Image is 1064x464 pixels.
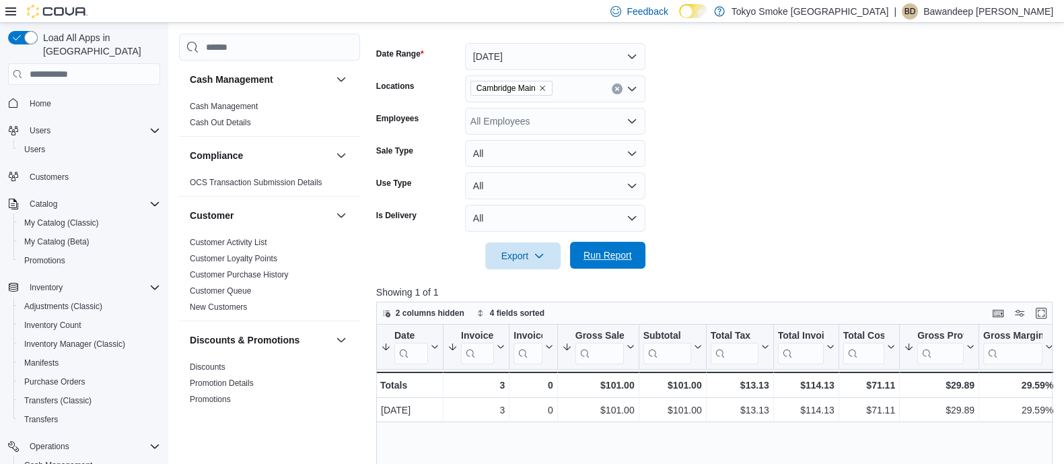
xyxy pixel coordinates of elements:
[777,330,823,364] div: Total Invoiced
[24,320,81,331] span: Inventory Count
[843,377,895,393] div: $71.11
[333,332,349,348] button: Discounts & Promotions
[333,207,349,224] button: Customer
[19,317,160,333] span: Inventory Count
[448,377,505,393] div: 3
[448,403,505,419] div: 3
[983,330,1042,343] div: Gross Margin
[27,5,87,18] img: Cova
[376,48,424,59] label: Date Range
[24,218,99,228] span: My Catalog (Classic)
[24,236,90,247] span: My Catalog (Beta)
[513,377,553,393] div: 0
[902,3,918,20] div: Bawandeep Dhesi
[190,117,251,128] span: Cash Out Details
[643,377,701,393] div: $101.00
[190,118,251,127] a: Cash Out Details
[465,140,645,167] button: All
[13,213,166,232] button: My Catalog (Classic)
[396,308,464,319] span: 2 columns hidden
[376,81,415,92] label: Locations
[643,330,690,364] div: Subtotal
[377,305,470,321] button: 2 columns hidden
[983,330,1053,364] button: Gross Margin
[381,330,439,364] button: Date
[24,395,92,406] span: Transfers (Classic)
[513,330,542,343] div: Invoices Ref
[30,172,69,183] span: Customers
[190,302,247,312] span: New Customers
[843,403,895,419] div: $71.11
[13,251,166,270] button: Promotions
[777,330,834,364] button: Total Invoiced
[24,255,65,266] span: Promotions
[24,414,58,425] span: Transfers
[190,209,234,222] h3: Customer
[333,147,349,164] button: Compliance
[513,330,542,364] div: Invoices Ref
[923,3,1053,20] p: Bawandeep [PERSON_NAME]
[465,43,645,70] button: [DATE]
[24,438,160,455] span: Operations
[583,248,632,262] span: Run Report
[190,362,225,372] span: Discounts
[190,237,267,248] span: Customer Activity List
[190,333,299,347] h3: Discounts & Promotions
[30,282,63,293] span: Inventory
[561,330,634,364] button: Gross Sales
[983,330,1042,364] div: Gross Margin
[24,279,160,296] span: Inventory
[983,403,1053,419] div: 29.59%
[24,196,160,212] span: Catalog
[561,377,634,393] div: $101.00
[24,279,68,296] button: Inventory
[30,199,57,209] span: Catalog
[30,441,69,452] span: Operations
[190,253,277,264] span: Customer Loyalty Points
[24,169,74,185] a: Customers
[13,316,166,335] button: Inventory Count
[13,354,166,372] button: Manifests
[13,410,166,429] button: Transfers
[19,298,108,314] a: Adjustments (Classic)
[917,330,964,343] div: Gross Profit
[3,167,166,187] button: Customers
[190,101,258,112] span: Cash Management
[983,377,1053,393] div: 29.59%
[612,84,623,94] button: Clear input
[190,269,289,280] span: Customer Purchase History
[190,394,231,405] span: Promotions
[13,297,166,316] button: Adjustments (Classic)
[190,149,330,162] button: Compliance
[1012,305,1028,321] button: Display options
[19,355,160,371] span: Manifests
[19,393,97,409] a: Transfers (Classic)
[179,98,360,136] div: Cash Management
[13,232,166,251] button: My Catalog (Beta)
[461,330,494,343] div: Invoices Sold
[30,125,50,136] span: Users
[562,403,635,419] div: $101.00
[19,411,63,428] a: Transfers
[643,330,690,343] div: Subtotal
[710,377,769,393] div: $13.13
[3,278,166,297] button: Inventory
[13,372,166,391] button: Purchase Orders
[19,253,71,269] a: Promotions
[376,145,413,156] label: Sale Type
[13,140,166,159] button: Users
[643,330,701,364] button: Subtotal
[190,178,322,187] a: OCS Transaction Submission Details
[394,330,428,364] div: Date
[19,141,50,158] a: Users
[465,172,645,199] button: All
[470,81,553,96] span: Cambridge Main
[843,330,895,364] button: Total Cost
[485,242,561,269] button: Export
[190,254,277,263] a: Customer Loyalty Points
[190,209,330,222] button: Customer
[179,359,360,413] div: Discounts & Promotions
[24,96,57,112] a: Home
[19,298,160,314] span: Adjustments (Classic)
[990,305,1006,321] button: Keyboard shortcuts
